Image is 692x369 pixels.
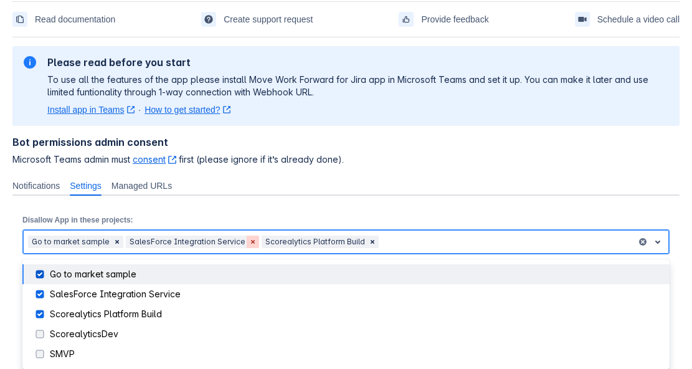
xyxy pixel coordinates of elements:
div: Scorealytics Platform Build [50,308,662,320]
span: Managed URLs [111,180,172,192]
a: How to get started? [145,103,230,116]
a: Install app in Teams [47,103,135,116]
div: Remove SalesForce Integration Service [247,236,259,248]
div: Go to market sample [28,236,111,248]
h4: Bot permissions admin consent [12,136,680,148]
h2: Please read before you start [47,56,670,69]
span: Clear [112,237,122,247]
div: Remove Go to market sample [111,236,123,248]
span: open [650,234,665,249]
span: documentation [15,14,25,24]
span: Clear [248,237,258,247]
div: ScorealyticsDev [50,328,662,340]
span: information [22,55,37,70]
span: Provide feedback [421,9,488,29]
div: SalesForce Integration Service [50,288,662,300]
div: Go to market sample [50,268,662,280]
span: videoCall [577,14,587,24]
div: SalesForce Integration Service [126,236,247,248]
p: Disallow App in these projects: [22,216,670,224]
span: Schedule a video call [597,9,680,29]
span: Read documentation [35,9,115,29]
button: clear [638,237,648,247]
span: Clear [367,237,377,247]
div: Remove Scorealytics Platform Build [366,236,379,248]
span: Microsoft Teams admin must first (please ignore if it’s already done). [12,153,680,166]
a: Create support request [201,9,313,29]
a: Read documentation [12,9,115,29]
span: Notifications [12,180,60,192]
a: Schedule a video call [575,9,680,29]
span: feedback [401,14,411,24]
a: consent [133,154,176,165]
p: To use all the features of the app please install Move Work Forward for Jira app in Microsoft Tea... [47,74,670,98]
span: Create support request [224,9,313,29]
span: support [204,14,214,24]
div: Scorealytics Platform Build [262,236,366,248]
div: SMVP [50,348,662,360]
a: Provide feedback [399,9,488,29]
span: Settings [70,180,102,192]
